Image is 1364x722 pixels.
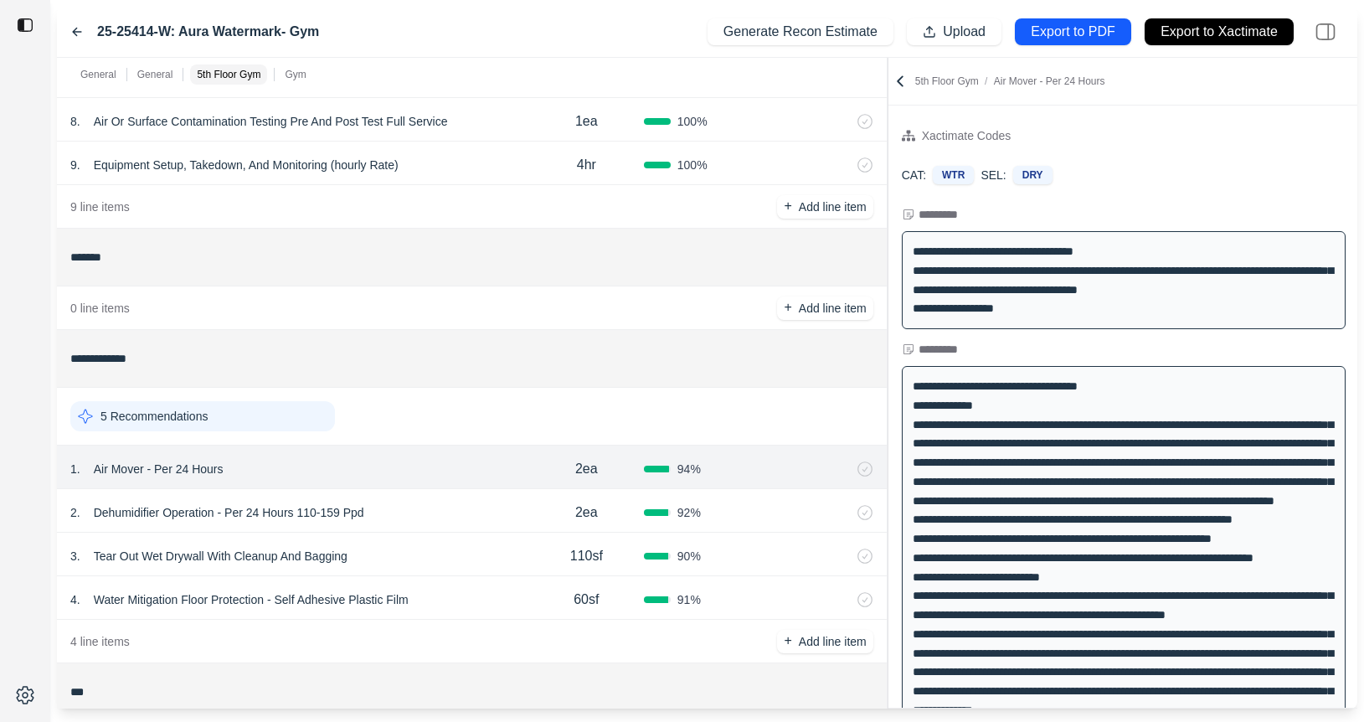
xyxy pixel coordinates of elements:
label: 25-25414-W: Aura Watermark- Gym [97,22,319,42]
button: Export to Xactimate [1145,18,1294,45]
button: Export to PDF [1015,18,1131,45]
button: Upload [907,18,1001,45]
p: Upload [943,23,986,42]
p: Generate Recon Estimate [723,23,878,42]
img: right-panel.svg [1307,13,1344,50]
p: Export to Xactimate [1161,23,1278,42]
img: toggle sidebar [17,17,33,34]
button: Generate Recon Estimate [708,18,893,45]
p: Export to PDF [1031,23,1114,42]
